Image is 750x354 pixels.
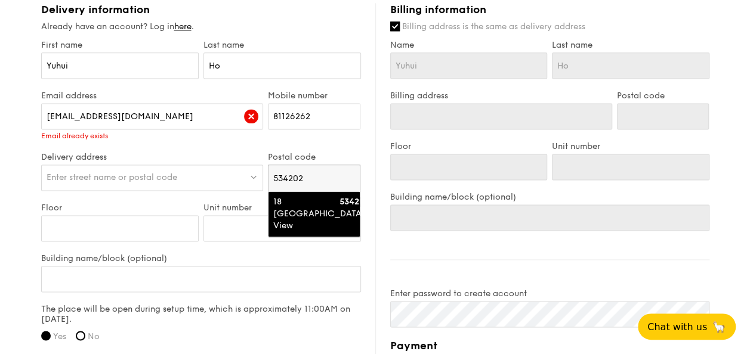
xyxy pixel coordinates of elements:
[53,331,66,341] span: Yes
[203,203,361,213] label: Unit number
[273,196,335,232] div: 18 [GEOGRAPHIC_DATA] View
[268,152,360,162] label: Postal code
[390,337,709,353] h4: Payment
[390,192,709,202] label: Building name/block (optional)
[647,321,707,333] span: Chat with us
[552,141,709,151] label: Unit number
[41,91,264,101] label: Email address
[41,40,199,50] label: First name
[47,172,177,182] span: Enter street name or postal code
[41,132,264,140] div: Email already exists
[552,40,709,50] label: Last name
[638,313,736,340] button: Chat with us🦙
[402,21,585,32] span: Billing address is the same as delivery address
[174,21,192,32] a: here
[203,40,361,50] label: Last name
[390,141,548,151] label: Floor
[41,253,361,263] label: Building name/block (optional)
[390,3,486,16] span: Billing information
[339,197,369,207] strong: 534202
[41,152,264,162] label: Delivery address
[41,203,199,213] label: Floor
[88,331,100,341] span: No
[390,288,709,299] label: Enter password to create account
[76,331,85,340] input: No
[390,91,612,101] label: Billing address
[249,172,258,181] img: icon-dropdown.fa26e9f9.svg
[41,21,361,33] div: Already have an account? Log in .
[244,109,258,123] img: icon-error.62b55002.svg
[41,3,150,16] span: Delivery information
[617,91,709,101] label: Postal code
[268,91,360,101] label: Mobile number
[41,331,51,340] input: Yes
[390,40,548,50] label: Name
[712,320,726,334] span: 🦙
[41,304,361,324] label: The place will be open during setup time, which is approximately 11:00AM on [DATE].
[390,21,400,31] input: Billing address is the same as delivery address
